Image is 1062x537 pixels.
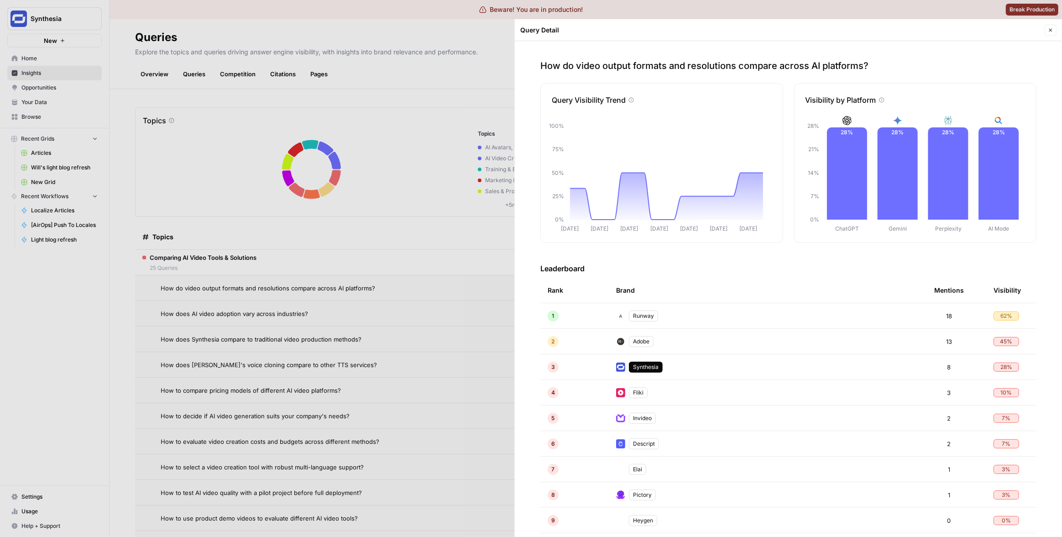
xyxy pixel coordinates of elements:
[739,226,757,232] tspan: [DATE]
[934,278,964,303] div: Mentions
[947,414,951,423] span: 2
[616,311,625,321] img: 1anfdkqoi1e1hjy2th3sw8xrnfj5
[552,337,555,346] span: 2
[549,122,564,129] tspan: 100%
[992,129,1004,136] text: 28%
[629,515,657,526] div: Heygen
[994,278,1021,303] div: Visibility
[806,95,876,105] p: Visibility by Platform
[1000,337,1013,346] span: 45 %
[810,216,819,223] tspan: 0%
[947,388,951,397] span: 3
[548,278,563,303] div: Rank
[811,193,819,200] tspan: 7%
[540,263,1036,274] h3: Leaderboard
[988,226,1009,232] tspan: AI Mode
[551,363,555,371] span: 3
[552,146,564,153] tspan: 75%
[552,414,555,422] span: 5
[710,226,727,232] tspan: [DATE]
[551,389,555,397] span: 4
[629,387,648,398] div: Fliki
[947,516,951,525] span: 0
[629,464,646,475] div: Elai
[889,226,907,232] tspan: Gemini
[1002,516,1011,525] span: 0 %
[947,363,951,372] span: 8
[807,122,819,129] tspan: 28%
[629,438,659,449] div: Descript
[808,169,819,176] tspan: 14%
[551,491,555,499] span: 8
[629,311,658,321] div: Runway
[552,465,555,474] span: 7
[552,193,564,200] tspan: 25%
[555,216,564,223] tspan: 0%
[946,337,952,346] span: 13
[942,129,954,136] text: 28%
[947,439,951,448] span: 2
[948,465,950,474] span: 1
[1000,363,1012,371] span: 28 %
[540,59,1036,72] p: How do video output formats and resolutions compare across AI platforms?
[621,226,638,232] tspan: [DATE]
[1002,440,1011,448] span: 7 %
[616,337,625,346] img: lwts26jmcohuhctnavd82t6oukee
[835,226,859,232] tspan: ChatGPT
[616,490,625,500] img: 5ishofca9hhfzkbc6046dfm6zfk6
[1000,312,1012,320] span: 62 %
[1002,465,1011,474] span: 3 %
[551,516,555,525] span: 9
[1001,389,1012,397] span: 10 %
[629,490,656,500] div: Pictory
[808,146,819,153] tspan: 21%
[680,226,698,232] tspan: [DATE]
[552,312,555,320] span: 1
[552,169,564,176] tspan: 50%
[591,226,609,232] tspan: [DATE]
[629,362,663,373] div: Synthesia
[616,516,625,525] img: 9w0gpg5mysfnm3lmj7yygg5fv3dk
[935,226,961,232] tspan: Perplexity
[946,311,952,321] span: 18
[616,414,625,423] img: y8wl2quaw9w1yvovn1mwij940ibb
[948,490,950,500] span: 1
[520,26,1042,35] div: Query Detail
[1002,491,1011,499] span: 3 %
[616,465,625,474] img: 6a73yfkrldwrfnc26ge4t4xld60l
[629,413,656,424] div: Invideo
[629,336,654,347] div: Adobe
[551,440,555,448] span: 6
[616,363,625,372] img: kn4yydfihu1m6ctu54l2b7jhf7vx
[841,129,853,136] text: 28%
[616,439,625,448] img: r8se90nlbb3vji39sre9zercfdi0
[616,278,920,303] div: Brand
[561,226,579,232] tspan: [DATE]
[650,226,668,232] tspan: [DATE]
[891,129,904,136] text: 28%
[1002,414,1011,422] span: 7 %
[616,388,625,397] img: 0ckqz5nnc0dzrw9rqedni65w1bik
[552,95,626,105] p: Query Visibility Trend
